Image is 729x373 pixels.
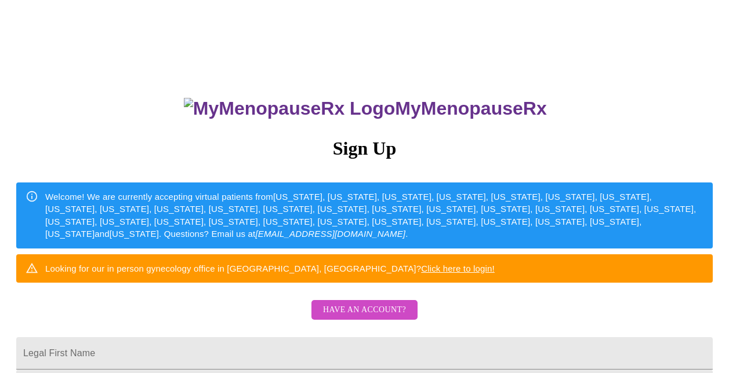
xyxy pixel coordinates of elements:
[421,264,495,273] a: Click here to login!
[311,300,418,320] button: Have an account?
[309,313,420,323] a: Have an account?
[45,258,495,279] div: Looking for our in person gynecology office in [GEOGRAPHIC_DATA], [GEOGRAPHIC_DATA]?
[255,229,405,239] em: [EMAIL_ADDRESS][DOMAIN_NAME]
[18,98,713,119] h3: MyMenopauseRx
[184,98,395,119] img: MyMenopauseRx Logo
[45,186,703,245] div: Welcome! We are currently accepting virtual patients from [US_STATE], [US_STATE], [US_STATE], [US...
[16,138,713,159] h3: Sign Up
[323,303,406,317] span: Have an account?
